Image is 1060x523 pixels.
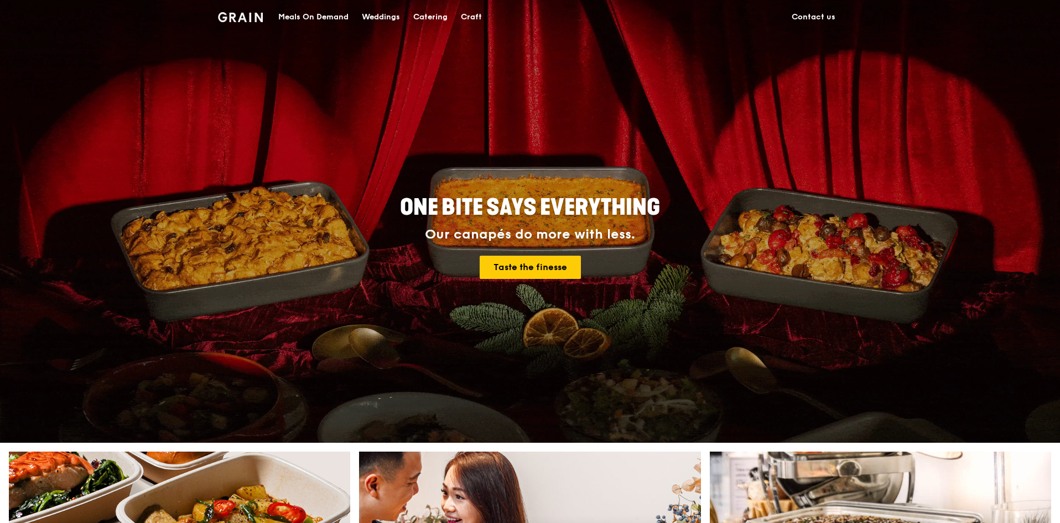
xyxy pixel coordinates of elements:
a: Weddings [355,1,407,34]
div: Our canapés do more with less. [331,227,729,242]
a: Taste the finesse [480,256,581,279]
div: Meals On Demand [278,1,349,34]
a: Contact us [785,1,842,34]
div: Catering [413,1,448,34]
div: Craft [461,1,482,34]
div: Weddings [362,1,400,34]
a: Craft [454,1,489,34]
span: ONE BITE SAYS EVERYTHING [400,194,660,221]
a: Catering [407,1,454,34]
img: Grain [218,12,263,22]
